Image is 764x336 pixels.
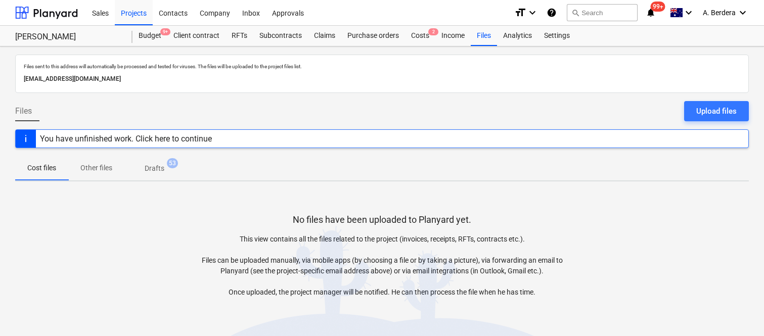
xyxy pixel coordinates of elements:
span: A. Berdera [703,9,736,17]
p: This view contains all the files related to the project (invoices, receipts, RFTs, contracts etc.... [199,234,566,298]
a: Files [471,26,497,46]
i: Knowledge base [547,7,557,19]
p: Other files [80,163,112,173]
p: Cost files [27,163,56,173]
a: Budget9+ [132,26,167,46]
i: keyboard_arrow_down [526,7,538,19]
p: No files have been uploaded to Planyard yet. [293,214,471,226]
span: Files [15,105,32,117]
a: Analytics [497,26,538,46]
p: [EMAIL_ADDRESS][DOMAIN_NAME] [24,74,740,84]
div: Budget [132,26,167,46]
a: Purchase orders [341,26,405,46]
div: Upload files [696,105,737,118]
div: You have unfinished work. Click here to continue [40,134,212,143]
i: keyboard_arrow_down [683,7,695,19]
a: Income [435,26,471,46]
span: 53 [167,158,178,168]
i: format_size [514,7,526,19]
span: 9+ [160,28,170,35]
p: Files sent to this address will automatically be processed and tested for viruses. The files will... [24,63,740,70]
a: Claims [308,26,341,46]
button: Upload files [684,101,749,121]
div: Costs [405,26,435,46]
span: 99+ [651,2,665,12]
a: RFTs [226,26,253,46]
span: search [571,9,579,17]
span: 2 [428,28,438,35]
a: Settings [538,26,576,46]
button: Search [567,4,638,21]
a: Client contract [167,26,226,46]
a: Subcontracts [253,26,308,46]
p: Drafts [145,163,164,174]
a: Costs2 [405,26,435,46]
div: [PERSON_NAME] [15,32,120,42]
iframe: Chat Widget [713,287,764,336]
i: keyboard_arrow_down [737,7,749,19]
i: notifications [646,7,656,19]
